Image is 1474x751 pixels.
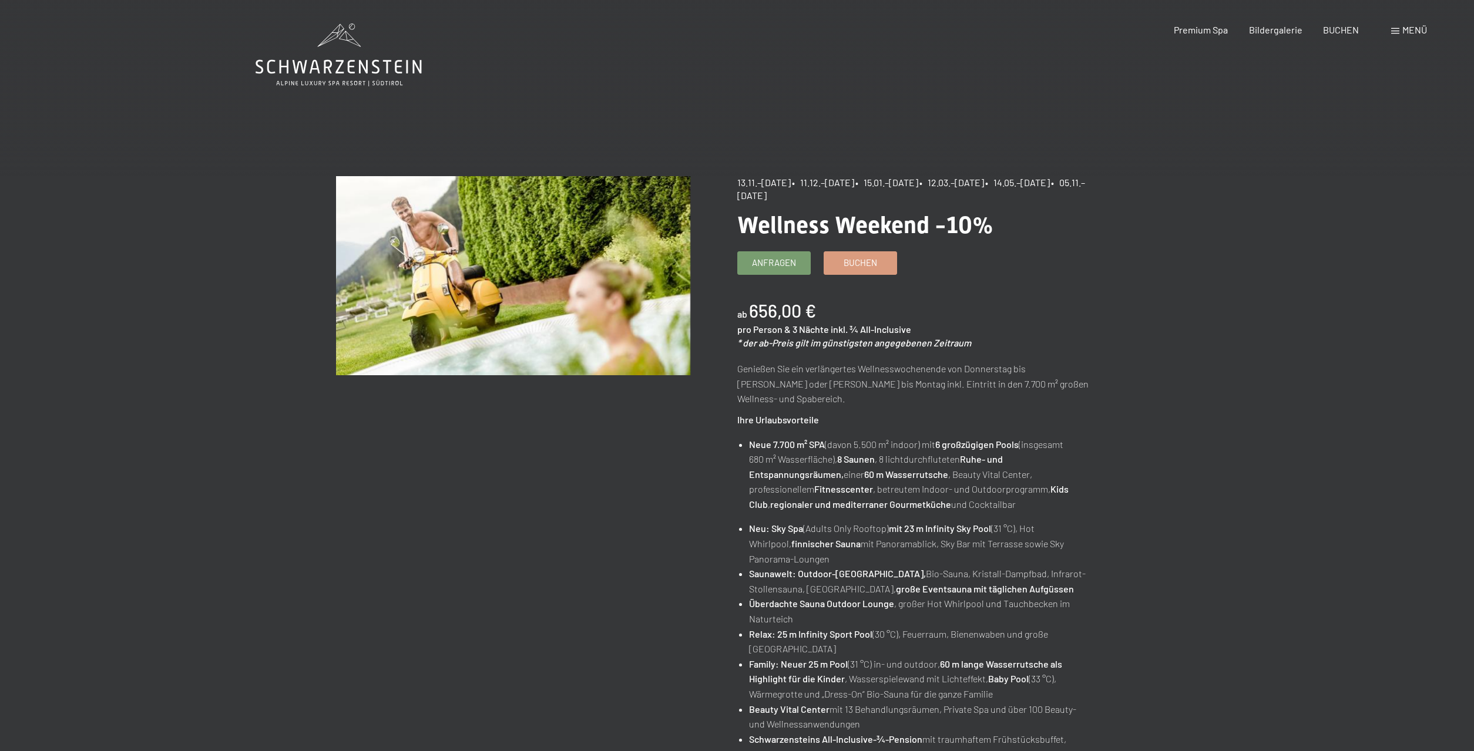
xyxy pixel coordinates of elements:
[749,437,1091,512] li: (davon 5.500 m² indoor) mit (insgesamt 680 m² Wasserfläche), , 8 lichtdurchfluteten einer , Beaut...
[749,703,830,715] strong: Beauty Vital Center
[919,177,984,188] span: • 12.03.–[DATE]
[749,483,1069,510] strong: Kids Club
[1402,24,1427,35] span: Menü
[737,308,747,319] span: ab
[749,598,894,609] strong: Überdachte Sauna Outdoor Lounge
[749,658,848,669] strong: Family: Neuer 25 m Pool
[738,252,810,274] a: Anfragen
[749,702,1091,732] li: mit 13 Behandlungsräumen, Private Spa und über 100 Beauty- und Wellnessanwendungen
[824,252,897,274] a: Buchen
[837,453,875,464] strong: 8 Saunen
[749,453,1003,480] strong: Ruhe- und Entspannungsräumen,
[889,523,991,534] strong: mit 23 m Infinity Sky Pool
[770,499,951,510] strong: regionaler und mediterraner Gourmetküche
[793,324,829,335] span: 3 Nächte
[792,177,854,188] span: • 11.12.–[DATE]
[844,257,877,269] span: Buchen
[935,439,1019,450] strong: 6 großzügigen Pools
[749,628,872,639] strong: Relax: 25 m Infinity Sport Pool
[737,324,791,335] span: pro Person &
[896,583,1074,594] strong: große Eventsauna mit täglichen Aufgüssen
[1249,24,1302,35] a: Bildergalerie
[749,521,1091,566] li: (Adults Only Rooftop) (31 °C), Hot Whirlpool, mit Panoramablick, Sky Bar mit Terrasse sowie Sky P...
[752,257,796,269] span: Anfragen
[737,211,993,239] span: Wellness Weekend -10%
[1323,24,1359,35] a: BUCHEN
[749,733,922,745] strong: Schwarzensteins All-Inclusive-¾-Pension
[737,414,819,425] strong: Ihre Urlaubsvorteile
[749,439,825,450] strong: Neue 7.700 m² SPA
[864,469,948,480] strong: 60 m Wasserrutsche
[855,177,918,188] span: • 15.01.–[DATE]
[831,324,911,335] span: inkl. ¾ All-Inclusive
[737,361,1092,406] p: Genießen Sie ein verlängertes Wellnesswochenende von Donnerstag bis [PERSON_NAME] oder [PERSON_NA...
[791,538,861,549] strong: finnischer Sauna
[336,176,690,375] img: Wellness Weekend -10%
[749,627,1091,656] li: (30 °C), Feuerraum, Bienenwaben und große [GEOGRAPHIC_DATA]
[749,300,816,321] b: 656,00 €
[1174,24,1228,35] a: Premium Spa
[988,673,1029,684] strong: Baby Pool
[749,566,1091,596] li: Bio-Sauna, Kristall-Dampfbad, Infrarot-Stollensauna, [GEOGRAPHIC_DATA],
[749,656,1091,702] li: (31 °C) in- und outdoor, , Wasserspielewand mit Lichteffekt, (33 °C), Wärmegrotte und „Dress-On“ ...
[814,483,873,494] strong: Fitnesscenter
[985,177,1050,188] span: • 14.05.–[DATE]
[749,596,1091,626] li: , großer Hot Whirlpool und Tauchbecken im Naturteich
[737,177,791,188] span: 13.11.–[DATE]
[737,337,971,348] em: * der ab-Preis gilt im günstigsten angegebenen Zeitraum
[749,523,803,534] strong: Neu: Sky Spa
[749,568,926,579] strong: Saunawelt: Outdoor-[GEOGRAPHIC_DATA],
